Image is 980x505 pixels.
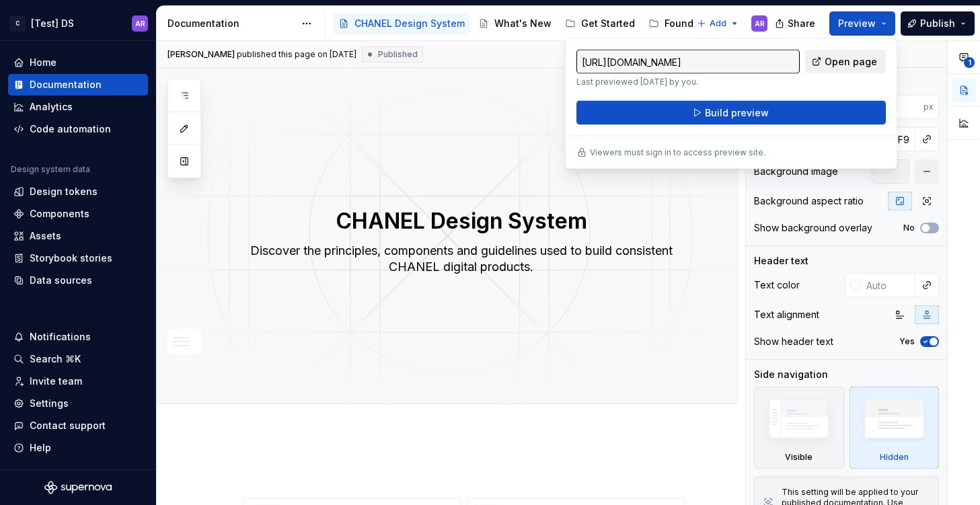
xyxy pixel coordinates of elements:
[665,17,723,30] div: Foundations
[924,102,934,112] p: px
[8,371,148,392] a: Invite team
[861,273,915,297] input: Auto
[754,308,819,321] div: Text alignment
[8,181,148,202] a: Design tokens
[30,56,56,69] div: Home
[850,387,940,469] div: Hidden
[899,336,915,347] label: Yes
[30,207,89,221] div: Components
[788,17,815,30] span: Share
[167,17,295,30] div: Documentation
[8,225,148,247] a: Assets
[333,13,470,34] a: CHANEL Design System
[30,122,111,136] div: Code automation
[44,481,112,494] svg: Supernova Logo
[3,9,153,38] button: C[Test] DSAR
[31,17,74,30] div: [Test] DS
[8,326,148,348] button: Notifications
[30,229,61,243] div: Assets
[378,49,418,60] span: Published
[8,393,148,414] a: Settings
[710,18,726,29] span: Add
[333,10,690,37] div: Page tree
[705,106,769,120] span: Build preview
[8,74,148,95] a: Documentation
[768,11,824,36] button: Share
[30,274,92,287] div: Data sources
[872,95,924,119] input: Auto
[754,194,864,208] div: Background aspect ratio
[838,17,876,30] span: Preview
[560,13,640,34] a: Get Started
[829,11,895,36] button: Preview
[240,240,682,278] textarea: Discover the principles, components and guidelines used to build consistent CHANEL digital products.
[754,165,838,178] div: Background image
[30,419,106,432] div: Contact support
[8,96,148,118] a: Analytics
[354,17,465,30] div: CHANEL Design System
[576,101,886,125] button: Build preview
[920,17,955,30] span: Publish
[8,437,148,459] button: Help
[693,14,743,33] button: Add
[805,50,886,74] a: Open page
[30,185,98,198] div: Design tokens
[754,335,833,348] div: Show header text
[237,49,356,60] div: published this page on [DATE]
[30,375,82,388] div: Invite team
[135,18,145,29] div: AR
[494,17,552,30] div: What's New
[8,415,148,436] button: Contact support
[964,57,975,68] span: 1
[473,13,557,34] a: What's New
[167,49,235,60] span: [PERSON_NAME]
[30,330,91,344] div: Notifications
[8,348,148,370] button: Search ⌘K
[754,368,828,381] div: Side navigation
[754,387,844,469] div: Visible
[30,251,112,265] div: Storybook stories
[590,147,765,158] p: Viewers must sign in to access preview site.
[240,205,682,237] textarea: CHANEL Design System
[754,221,872,235] div: Show background overlay
[576,77,800,87] p: Last previewed [DATE] by you.
[30,78,102,91] div: Documentation
[825,55,877,69] span: Open page
[643,13,728,34] a: Foundations
[581,17,635,30] div: Get Started
[755,18,765,29] div: AR
[8,118,148,140] a: Code automation
[880,452,909,463] div: Hidden
[8,270,148,291] a: Data sources
[9,15,26,32] div: C
[11,164,90,175] div: Design system data
[901,11,975,36] button: Publish
[754,254,808,268] div: Header text
[30,397,69,410] div: Settings
[8,203,148,225] a: Components
[8,52,148,73] a: Home
[30,441,51,455] div: Help
[30,100,73,114] div: Analytics
[30,352,81,366] div: Search ⌘K
[903,223,915,233] label: No
[754,278,800,292] div: Text color
[8,247,148,269] a: Storybook stories
[785,452,813,463] div: Visible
